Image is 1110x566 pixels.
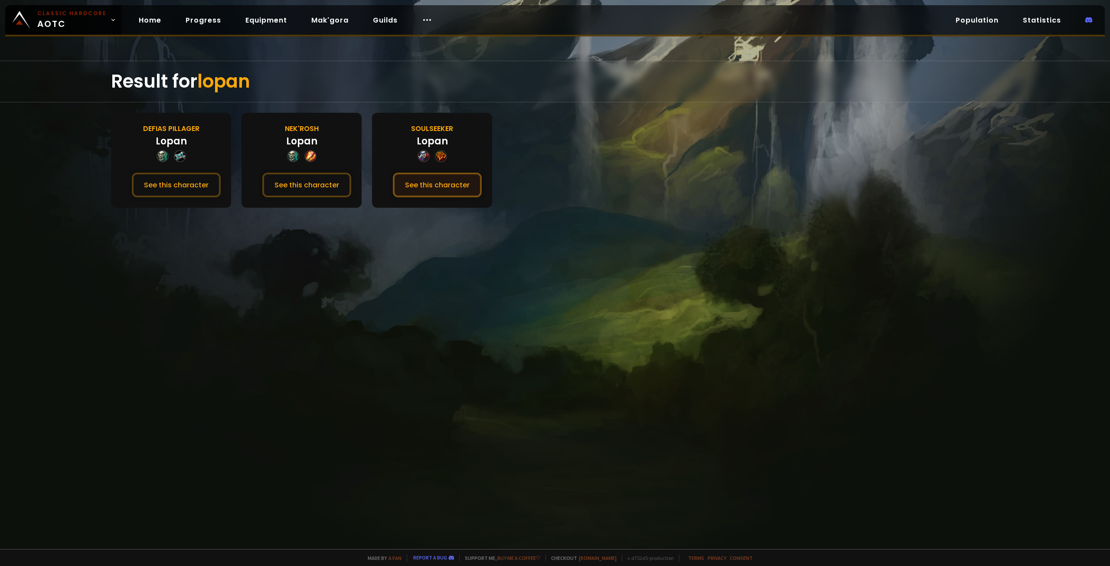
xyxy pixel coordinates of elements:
a: Report a bug [413,554,447,561]
span: AOTC [37,10,107,30]
a: a fan [388,555,402,561]
a: Consent [730,555,753,561]
a: Progress [179,11,228,29]
button: See this character [132,173,221,197]
span: Checkout [545,555,617,561]
div: Nek'Rosh [285,123,319,134]
a: Equipment [238,11,294,29]
div: Soulseeker [411,123,453,134]
a: Mak'gora [304,11,356,29]
span: v. d752d5 - production [622,555,674,561]
button: See this character [393,173,482,197]
a: Population [949,11,1006,29]
a: Privacy [708,555,726,561]
small: Classic Hardcore [37,10,107,17]
button: See this character [262,173,351,197]
a: [DOMAIN_NAME] [579,555,617,561]
a: Statistics [1016,11,1068,29]
div: Lopan [286,134,317,148]
div: Lopan [417,134,448,148]
div: Result for [111,61,999,102]
div: Defias Pillager [143,123,199,134]
a: Terms [688,555,704,561]
a: Classic HardcoreAOTC [5,5,121,35]
a: Guilds [366,11,405,29]
a: Home [132,11,168,29]
span: Support me, [459,555,540,561]
a: Buy me a coffee [497,555,540,561]
div: Lopan [156,134,187,148]
span: Made by [362,555,402,561]
span: lopan [197,69,250,94]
